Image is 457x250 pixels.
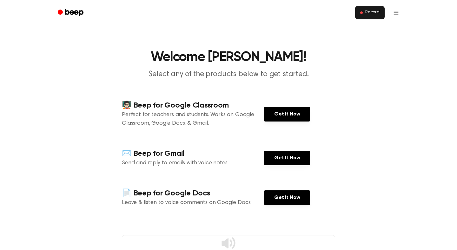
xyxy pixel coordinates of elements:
[66,51,391,64] h1: Welcome [PERSON_NAME]!
[122,111,264,128] p: Perfect for teachers and students. Works on Google Classroom, Google Docs, & Gmail.
[264,151,310,165] a: Get It Now
[122,100,264,111] h4: 🧑🏻‍🏫 Beep for Google Classroom
[122,148,264,159] h4: ✉️ Beep for Gmail
[107,69,350,80] p: Select any of the products below to get started.
[264,190,310,205] a: Get It Now
[355,6,385,19] button: Record
[122,159,264,168] p: Send and reply to emails with voice notes
[122,188,264,199] h4: 📄 Beep for Google Docs
[365,10,380,16] span: Record
[388,5,404,20] button: Open menu
[53,7,89,19] a: Beep
[122,199,264,207] p: Leave & listen to voice comments on Google Docs
[264,107,310,122] a: Get It Now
